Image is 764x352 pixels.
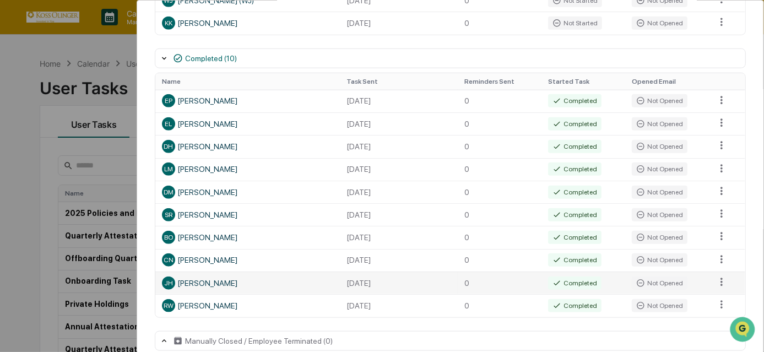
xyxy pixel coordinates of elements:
div: Completed [548,277,602,290]
div: Not Started [548,17,602,30]
td: [DATE] [340,90,458,112]
div: [PERSON_NAME] [162,163,334,176]
span: Preclearance [22,246,71,257]
div: Completed [548,186,602,199]
span: CN [164,256,174,264]
div: Completed [548,140,602,153]
span: JH [164,279,173,287]
th: Opened Email [625,73,709,90]
td: 0 [458,90,541,112]
span: RW [164,302,174,310]
div: [PERSON_NAME] [162,277,334,290]
div: Completed (10) [185,54,237,63]
span: LM [164,165,173,173]
div: Not Opened [632,253,687,267]
img: Emily Lusk [11,190,29,208]
td: [DATE] [340,272,458,294]
div: [PERSON_NAME] [162,253,334,267]
span: KK [165,19,172,27]
div: Not Opened [632,140,687,153]
div: Manually Closed / Employee Terminated (0) [185,337,333,345]
span: BO [164,234,173,241]
a: 🖐️Preclearance [7,242,75,262]
div: 🖐️ [11,247,20,256]
td: 0 [458,135,541,158]
div: Not Opened [632,17,687,30]
div: [PERSON_NAME] [162,299,334,312]
span: • [91,171,95,180]
iframe: Open customer support [729,316,758,345]
span: [DATE] [97,171,120,180]
div: Not Opened [632,208,687,221]
div: Completed [548,299,602,312]
div: Not Opened [632,299,687,312]
span: DH [164,143,173,150]
td: [DATE] [340,112,458,135]
div: Not Opened [632,117,687,131]
div: Completed [548,253,602,267]
div: 🗄️ [80,247,89,256]
span: Attestations [91,246,137,257]
div: [PERSON_NAME] [162,140,334,153]
div: [PERSON_NAME] [162,17,334,30]
td: 0 [458,181,541,203]
p: How can we help? [11,44,201,62]
td: [DATE] [340,181,458,203]
td: 0 [458,294,541,317]
img: 8933085812038_c878075ebb4cc5468115_72.jpg [23,105,43,125]
div: Completed [548,231,602,244]
img: 1746055101610-c473b297-6a78-478c-a979-82029cc54cd1 [11,105,31,125]
div: Start new chat [50,105,181,116]
div: [PERSON_NAME] [162,231,334,244]
div: [PERSON_NAME] [162,117,334,131]
th: Started Task [541,73,625,90]
div: Not Opened [632,277,687,290]
div: Not Opened [632,186,687,199]
td: 0 [458,112,541,135]
td: 0 [458,249,541,272]
td: [DATE] [340,203,458,226]
td: [DATE] [340,226,458,248]
th: Reminders Sent [458,73,541,90]
div: [PERSON_NAME] [162,186,334,199]
input: Clear [29,71,182,83]
span: DM [164,188,174,196]
div: Completed [548,94,602,107]
div: Not Opened [632,231,687,244]
td: 0 [458,226,541,248]
a: 🔎Data Lookup [7,263,74,283]
img: Jack Rasmussen [11,160,29,178]
img: Greenboard [11,11,33,33]
td: [DATE] [340,158,458,181]
td: 0 [458,12,541,34]
td: [DATE] [340,249,458,272]
div: Not Opened [632,94,687,107]
span: [PERSON_NAME] [34,201,89,209]
div: We're available if you need us! [50,116,151,125]
span: Pylon [110,270,133,279]
th: Name [155,73,340,90]
th: Task Sent [340,73,458,90]
td: [DATE] [340,294,458,317]
div: Completed [548,163,602,176]
span: [DATE] [97,201,120,209]
div: Not Opened [632,163,687,176]
div: [PERSON_NAME] [162,208,334,221]
td: [DATE] [340,135,458,158]
td: 0 [458,158,541,181]
a: Powered byPylon [78,270,133,279]
span: SR [165,211,172,219]
span: EL [165,120,172,128]
button: Start new chat [187,109,201,122]
div: Past conversations [11,143,71,152]
a: 🗄️Attestations [75,242,141,262]
span: [PERSON_NAME] [34,171,89,180]
span: EP [165,97,172,105]
img: 1746055101610-c473b297-6a78-478c-a979-82029cc54cd1 [22,171,31,180]
div: Completed [548,117,602,131]
td: 0 [458,272,541,294]
button: See all [171,141,201,154]
div: Completed [548,208,602,221]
